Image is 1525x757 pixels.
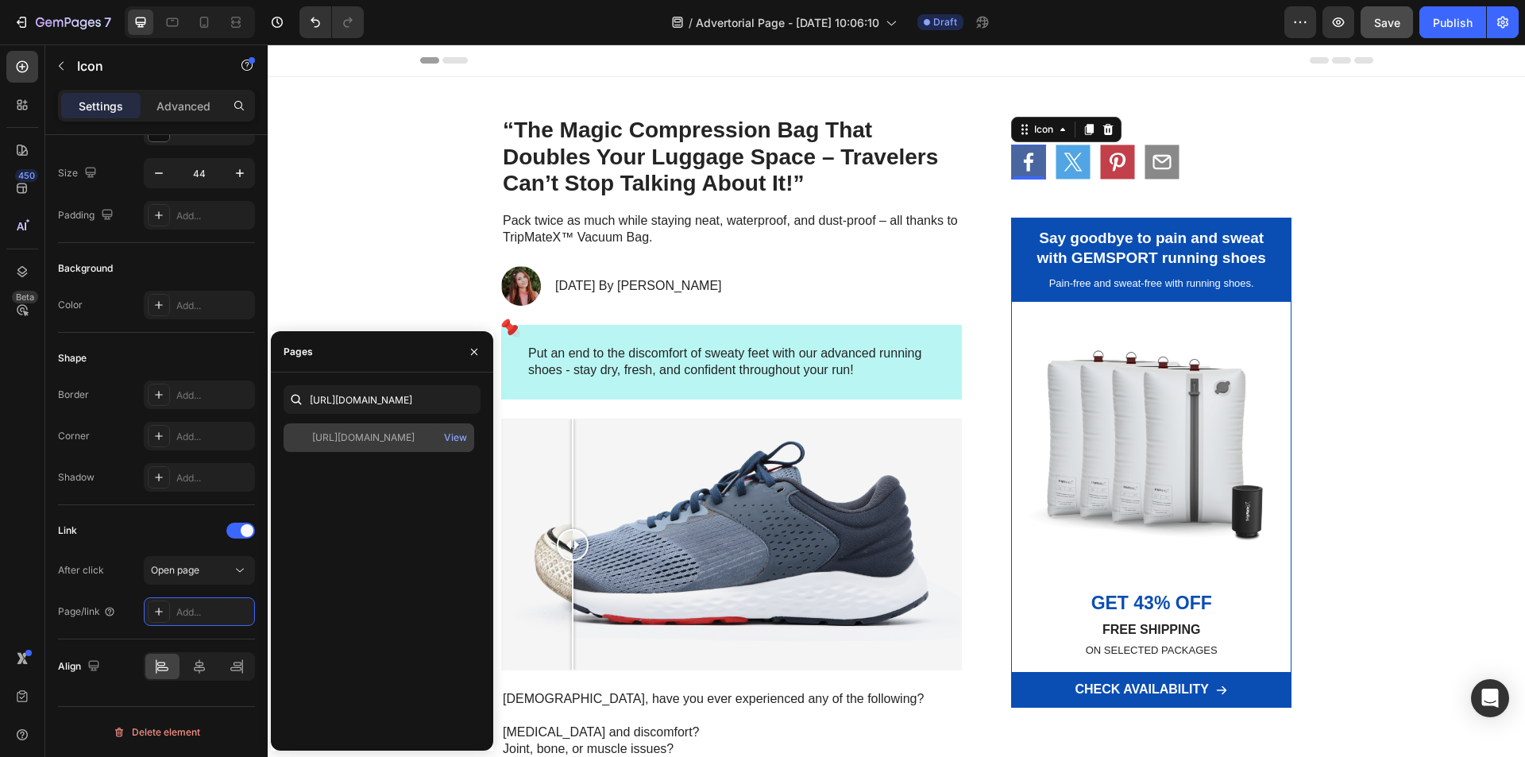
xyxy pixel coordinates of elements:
[151,564,199,576] span: Open page
[176,430,251,444] div: Add...
[58,523,77,538] div: Link
[176,471,251,485] div: Add...
[759,547,1009,571] p: GET 43% OFF
[759,600,1009,613] p: ON SELECTED PACKAGES
[15,169,38,182] div: 450
[268,44,1525,757] iframe: Design area
[235,647,693,663] p: [DEMOGRAPHIC_DATA], have you ever experienced any of the following?
[58,604,116,619] div: Page/link
[1419,6,1486,38] button: Publish
[259,299,669,336] div: Rich Text Editor. Editing area: main
[113,723,200,742] div: Delete element
[58,298,83,312] div: Color
[284,345,313,359] div: Pages
[758,233,1010,246] p: Pain-free and sweat-free with running shoes.
[58,261,113,276] div: Background
[444,431,467,445] div: View
[144,556,255,585] button: Open page
[807,637,941,654] div: CHECK AVAILABILITY
[743,628,1024,663] a: CHECK AVAILABILITY
[312,431,415,445] div: [URL][DOMAIN_NAME]
[933,15,957,29] span: Draft
[288,234,454,250] p: [DATE] By [PERSON_NAME]
[756,183,1011,225] h2: Say goodbye to pain and sweat with GEMSPORT running shoes
[58,205,117,226] div: Padding
[1374,16,1400,29] span: Save
[1361,6,1413,38] button: Save
[58,656,103,678] div: Align
[58,163,100,184] div: Size
[299,6,364,38] div: Undo/Redo
[176,299,251,313] div: Add...
[689,14,693,31] span: /
[261,301,667,334] p: Put an end to the discomfort of sweaty feet with our advanced running shoes - stay dry, fresh, an...
[58,470,95,485] div: Shadow
[176,209,251,223] div: Add...
[235,680,693,713] p: [MEDICAL_DATA] and discomfort? Joint, bone, or muscle issues?
[176,388,251,403] div: Add...
[104,13,111,32] p: 7
[156,98,210,114] p: Advanced
[12,291,38,303] div: Beta
[696,14,879,31] span: Advertorial Page - [DATE] 10:06:10
[1433,14,1473,31] div: Publish
[58,563,104,577] div: After click
[58,720,255,745] button: Delete element
[58,429,90,443] div: Corner
[6,6,118,38] button: 7
[284,385,481,414] input: Insert link or search
[58,351,87,365] div: Shape
[744,257,1023,536] img: gempages_586066319539962715-cbc035ec-ed6e-4d06-a017-991659dccb67.png
[1471,679,1509,717] div: Open Intercom Messenger
[79,98,123,114] p: Settings
[745,72,1022,89] p: Folgen uns
[759,577,1009,594] p: FREE SHIPPING
[443,427,468,449] button: View
[176,605,251,620] div: Add...
[58,388,89,402] div: Border
[757,546,1010,573] div: Rich Text Editor. Editing area: main
[77,56,212,75] p: Icon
